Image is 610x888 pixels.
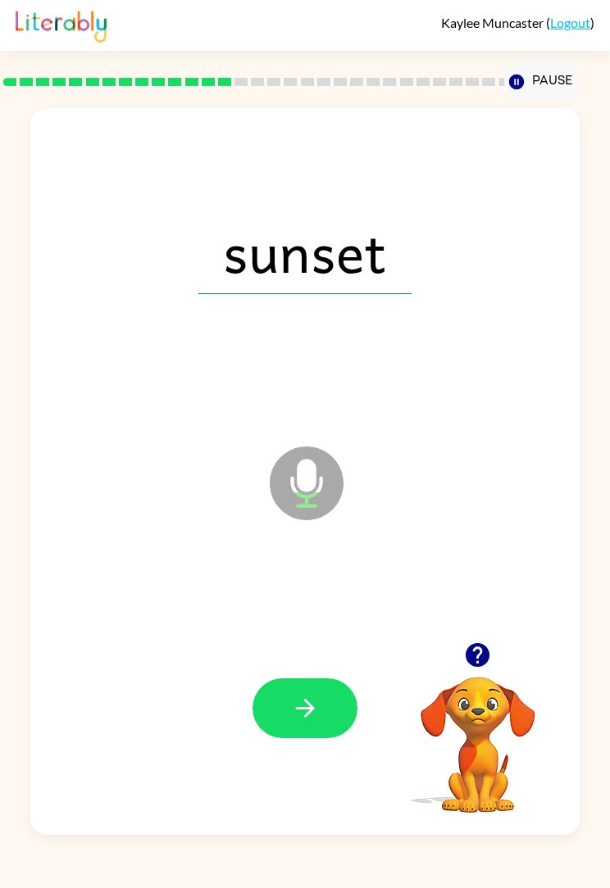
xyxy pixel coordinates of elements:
[198,209,412,294] span: sunset
[504,63,580,101] button: Pause
[441,15,594,30] div: ( )
[550,15,590,30] a: Logout
[16,7,107,43] img: Literably
[396,651,560,815] video: Your browser must support playing .mp4 files to use Literably. Please try using another browser.
[441,15,546,30] span: Kaylee Muncaster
